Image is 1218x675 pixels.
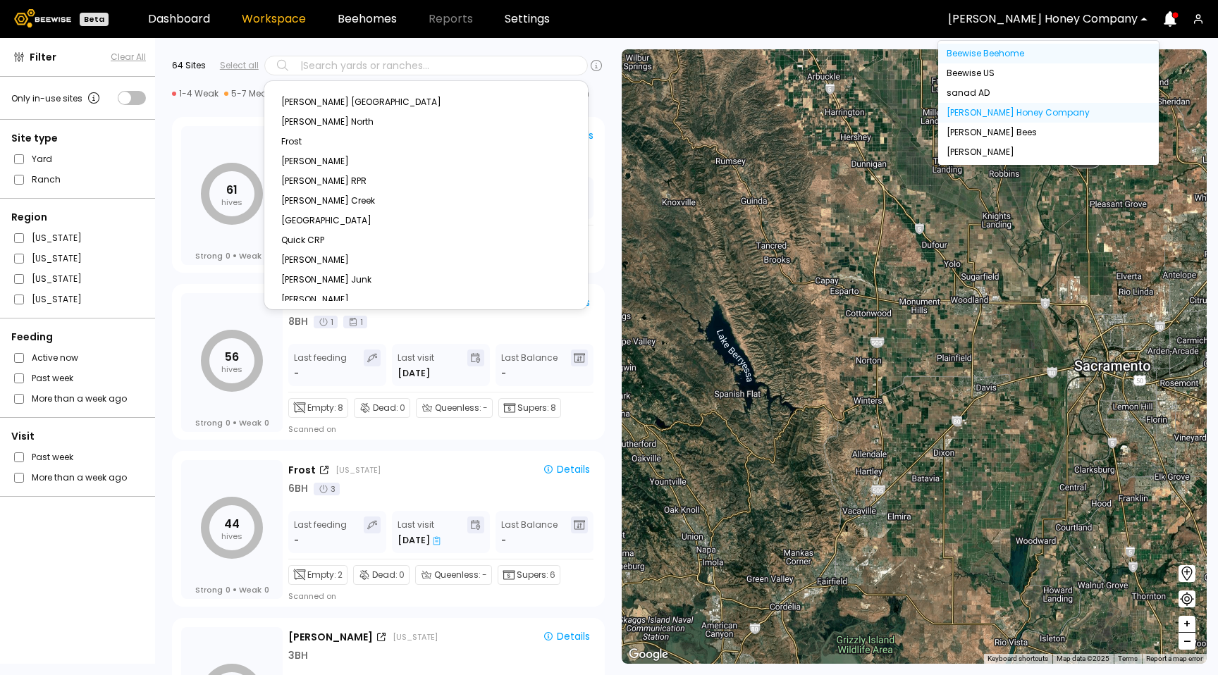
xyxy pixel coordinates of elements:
[11,429,146,444] div: Visit
[148,13,210,25] a: Dashboard
[288,481,308,496] div: 6 BH
[226,585,230,595] span: 0
[226,251,230,261] span: 0
[543,463,590,476] div: Details
[543,630,590,643] div: Details
[32,271,82,286] label: [US_STATE]
[226,418,230,428] span: 0
[398,516,441,547] div: Last visit
[537,462,596,478] button: Details
[288,314,308,329] div: 8 BH
[111,51,146,63] button: Clear All
[221,364,242,375] tspan: hives
[314,483,340,495] div: 3
[288,648,308,663] div: 3 BH
[947,69,1150,78] div: Beewise US
[1118,655,1138,662] a: Terms (opens in new tab)
[338,13,397,25] a: Beehomes
[482,569,487,581] span: -
[281,177,571,185] div: [PERSON_NAME] RPR
[1179,616,1195,633] button: +
[288,423,336,435] div: Scanned on
[483,402,488,414] span: -
[294,349,347,380] div: Last feeding
[195,251,269,261] div: Strong Weak
[32,172,61,187] label: Ranch
[264,585,269,595] span: 0
[947,109,1150,117] div: [PERSON_NAME] Honey Company
[220,59,259,72] div: Select all
[415,565,492,585] div: Queenless:
[242,13,306,25] a: Workspace
[281,216,571,225] div: [GEOGRAPHIC_DATA]
[399,569,405,581] span: 0
[294,516,347,547] div: Last feeding
[32,371,73,385] label: Past week
[505,13,550,25] a: Settings
[281,256,571,264] div: [PERSON_NAME]
[32,251,82,266] label: [US_STATE]
[354,398,410,418] div: Dead:
[288,630,373,645] div: [PERSON_NAME]
[947,89,1150,97] div: sanad AD
[393,631,438,643] div: [US_STATE]
[400,402,405,414] span: 0
[398,366,430,380] div: [DATE]
[225,349,239,365] tspan: 56
[1183,615,1191,633] span: +
[550,402,556,414] span: 8
[172,59,206,72] div: 64 Sites
[429,13,473,25] span: Reports
[343,316,367,328] div: 1
[353,565,410,585] div: Dead:
[1057,655,1109,662] span: Map data ©2025
[32,230,82,245] label: [US_STATE]
[281,197,571,205] div: [PERSON_NAME] Creek
[11,330,146,345] div: Feeding
[288,398,348,418] div: Empty:
[288,590,336,602] div: Scanned on
[226,182,238,198] tspan: 61
[550,569,555,581] span: 6
[281,295,571,304] div: [PERSON_NAME]
[288,463,316,478] div: Frost
[501,533,506,547] span: -
[501,349,558,380] div: Last Balance
[221,197,242,208] tspan: hives
[314,316,338,328] div: 1
[294,533,300,547] div: -
[988,654,1048,664] button: Keyboard shortcuts
[281,275,571,284] div: [PERSON_NAME] Junk
[338,569,343,581] span: 2
[281,118,571,126] div: [PERSON_NAME] North
[224,516,240,532] tspan: 44
[264,418,269,428] span: 0
[501,516,558,547] div: Last Balance
[537,628,596,645] button: Details
[336,464,381,476] div: [US_STATE]
[32,391,127,406] label: More than a week ago
[195,585,269,595] div: Strong Weak
[1183,633,1191,650] span: –
[947,128,1150,137] div: [PERSON_NAME] Bees
[1179,633,1195,650] button: –
[11,131,146,146] div: Site type
[281,137,571,146] div: Frost
[498,565,560,585] div: Supers:
[281,98,571,106] div: [PERSON_NAME] [GEOGRAPHIC_DATA]
[172,88,219,99] div: 1-4 Weak
[32,292,82,306] label: [US_STATE]
[1146,655,1202,662] a: Report a map error
[338,402,343,414] span: 8
[32,450,73,464] label: Past week
[625,645,672,664] img: Google
[80,13,109,26] div: Beta
[498,398,561,418] div: Supers:
[501,366,506,380] span: -
[294,366,300,380] div: -
[947,148,1150,156] div: [PERSON_NAME]
[625,645,672,664] a: Open this area in Google Maps (opens a new window)
[30,50,56,65] span: Filter
[281,236,571,244] div: Quick CRP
